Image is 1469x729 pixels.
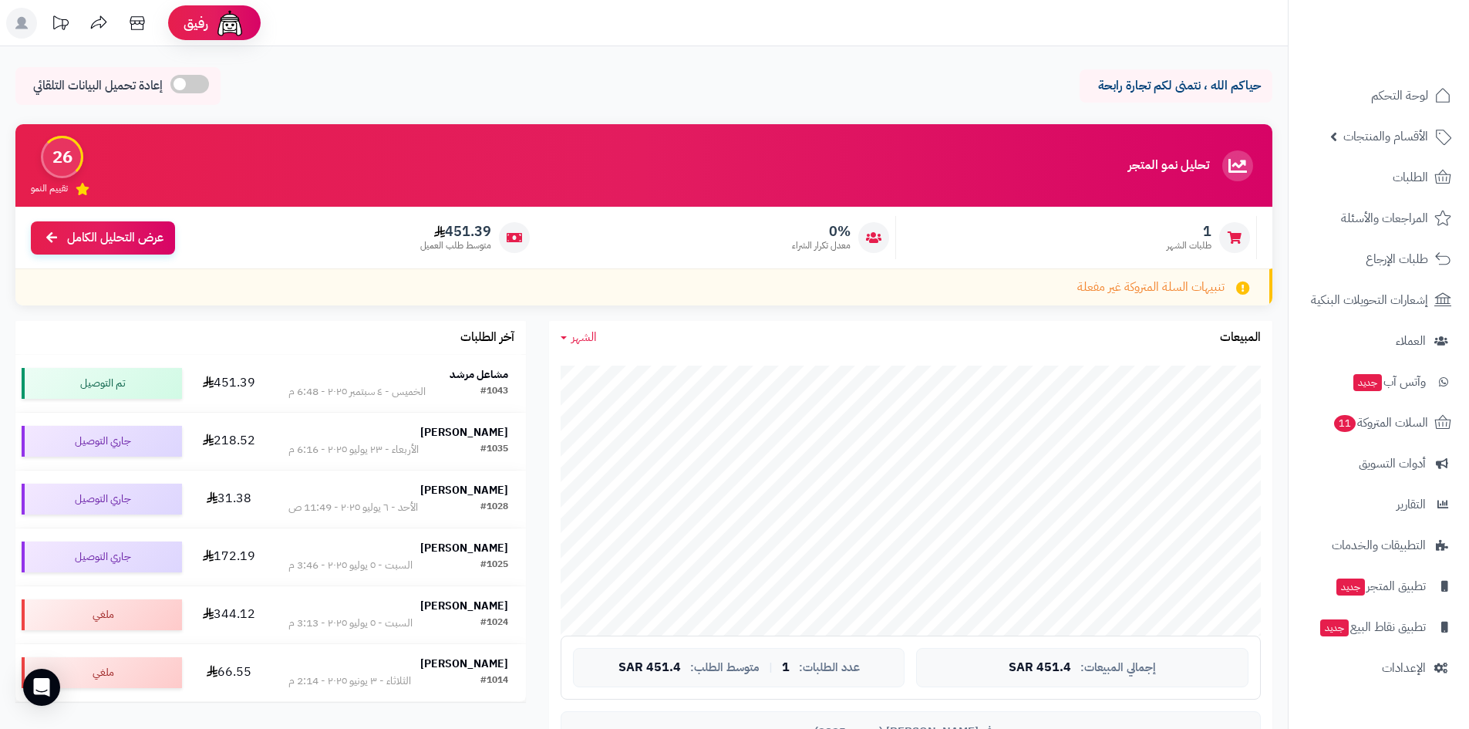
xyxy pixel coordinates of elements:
td: 218.52 [188,413,271,470]
div: Open Intercom Messenger [23,669,60,706]
span: جديد [1336,579,1365,596]
strong: [PERSON_NAME] [420,656,508,672]
a: الطلبات [1298,159,1460,196]
span: إعادة تحميل البيانات التلقائي [33,77,163,95]
div: #1028 [480,500,508,515]
h3: المبيعات [1220,331,1261,345]
strong: [PERSON_NAME] [420,598,508,614]
span: طلبات الإرجاع [1366,248,1428,270]
div: #1024 [480,616,508,631]
a: طلبات الإرجاع [1298,241,1460,278]
a: المراجعات والأسئلة [1298,200,1460,237]
span: الشهر [571,328,597,346]
div: الثلاثاء - ٣ يونيو ٢٠٢٥ - 2:14 م [288,673,411,689]
span: التطبيقات والخدمات [1332,535,1426,556]
div: جاري التوصيل [22,426,182,457]
div: تم التوصيل [22,368,182,399]
span: الأقسام والمنتجات [1343,126,1428,147]
a: أدوات التسويق [1298,445,1460,482]
a: لوحة التحكم [1298,77,1460,114]
a: تطبيق المتجرجديد [1298,568,1460,605]
span: إشعارات التحويلات البنكية [1311,289,1428,311]
span: الإعدادات [1382,657,1426,679]
div: ملغي [22,657,182,688]
img: ai-face.png [214,8,245,39]
span: الطلبات [1393,167,1428,188]
span: 11 [1334,415,1356,432]
span: 0% [792,223,851,240]
span: التقارير [1397,494,1426,515]
a: التقارير [1298,486,1460,523]
a: عرض التحليل الكامل [31,221,175,255]
div: ملغي [22,599,182,630]
a: إشعارات التحويلات البنكية [1298,282,1460,319]
img: logo-2.png [1364,43,1454,76]
span: تقييم النمو [31,182,68,195]
div: #1025 [480,558,508,573]
span: 451.4 SAR [1009,661,1071,675]
h3: تحليل نمو المتجر [1128,159,1209,173]
span: | [769,662,773,673]
p: حياكم الله ، نتمنى لكم تجارة رابحة [1091,77,1261,95]
span: طلبات الشهر [1167,239,1211,252]
a: الإعدادات [1298,650,1460,687]
a: التطبيقات والخدمات [1298,527,1460,564]
div: #1035 [480,442,508,457]
a: السلات المتروكة11 [1298,404,1460,441]
span: تطبيق المتجر [1335,575,1426,597]
span: تنبيهات السلة المتروكة غير مفعلة [1077,278,1225,296]
td: 172.19 [188,528,271,586]
div: #1043 [480,384,508,400]
strong: [PERSON_NAME] [420,482,508,498]
div: جاري التوصيل [22,484,182,515]
a: تحديثات المنصة [41,8,79,42]
strong: [PERSON_NAME] [420,424,508,440]
td: 31.38 [188,471,271,528]
div: جاري التوصيل [22,542,182,572]
span: المراجعات والأسئلة [1341,208,1428,229]
a: العملاء [1298,322,1460,359]
strong: [PERSON_NAME] [420,540,508,556]
span: 451.39 [420,223,491,240]
span: معدل تكرار الشراء [792,239,851,252]
span: جديد [1353,374,1382,391]
h3: آخر الطلبات [460,331,514,345]
span: متوسط طلب العميل [420,239,491,252]
td: 344.12 [188,586,271,643]
div: الأحد - ٦ يوليو ٢٠٢٥ - 11:49 ص [288,500,418,515]
div: السبت - ٥ يوليو ٢٠٢٥ - 3:46 م [288,558,413,573]
span: 1 [1167,223,1211,240]
a: تطبيق نقاط البيعجديد [1298,609,1460,646]
a: وآتس آبجديد [1298,363,1460,400]
span: عدد الطلبات: [799,661,860,674]
td: 451.39 [188,355,271,412]
span: جديد [1320,619,1349,636]
span: لوحة التحكم [1371,85,1428,106]
span: 451.4 SAR [618,661,681,675]
span: إجمالي المبيعات: [1080,661,1156,674]
span: 1 [782,661,790,675]
strong: مشاعل مرشد [450,366,508,383]
div: #1014 [480,673,508,689]
span: أدوات التسويق [1359,453,1426,474]
span: متوسط الطلب: [690,661,760,674]
a: الشهر [561,329,597,346]
span: رفيق [184,14,208,32]
span: تطبيق نقاط البيع [1319,616,1426,638]
td: 66.55 [188,644,271,701]
div: الأربعاء - ٢٣ يوليو ٢٠٢٥ - 6:16 م [288,442,419,457]
div: السبت - ٥ يوليو ٢٠٢٥ - 3:13 م [288,616,413,631]
span: عرض التحليل الكامل [67,229,163,247]
span: السلات المتروكة [1333,412,1428,434]
div: الخميس - ٤ سبتمبر ٢٠٢٥ - 6:48 م [288,384,426,400]
span: العملاء [1396,330,1426,352]
span: وآتس آب [1352,371,1426,393]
